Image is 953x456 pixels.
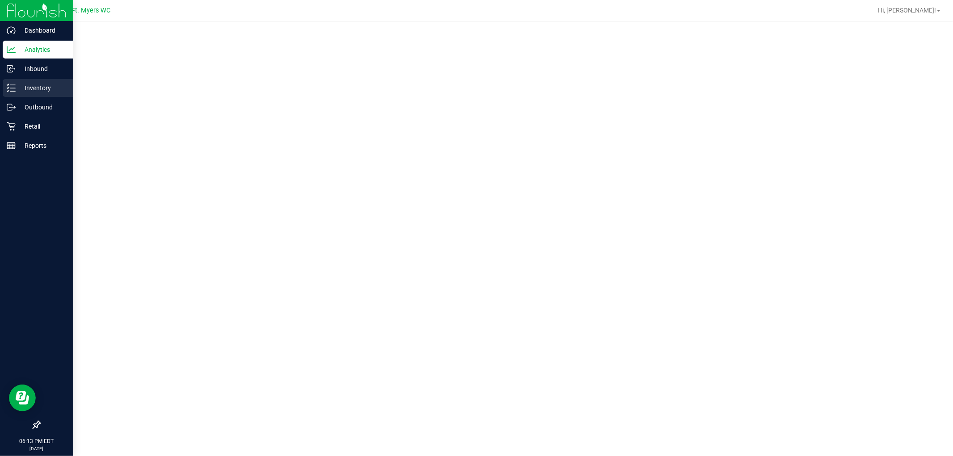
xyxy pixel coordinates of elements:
[7,103,16,112] inline-svg: Outbound
[7,26,16,35] inline-svg: Dashboard
[4,437,69,445] p: 06:13 PM EDT
[16,121,69,132] p: Retail
[7,84,16,92] inline-svg: Inventory
[16,140,69,151] p: Reports
[7,64,16,73] inline-svg: Inbound
[72,7,111,14] span: Ft. Myers WC
[7,122,16,131] inline-svg: Retail
[16,25,69,36] p: Dashboard
[7,45,16,54] inline-svg: Analytics
[16,83,69,93] p: Inventory
[878,7,936,14] span: Hi, [PERSON_NAME]!
[7,141,16,150] inline-svg: Reports
[16,44,69,55] p: Analytics
[9,385,36,411] iframe: Resource center
[16,63,69,74] p: Inbound
[4,445,69,452] p: [DATE]
[16,102,69,113] p: Outbound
